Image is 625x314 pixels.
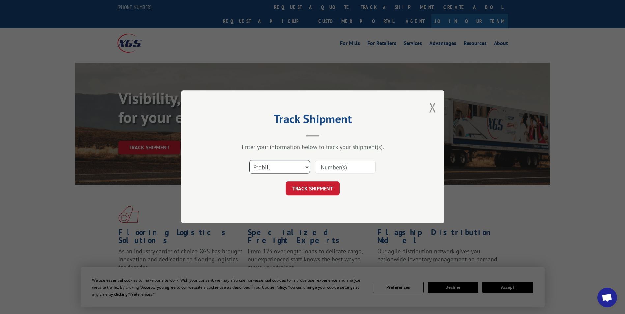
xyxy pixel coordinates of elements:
div: Enter your information below to track your shipment(s). [214,144,412,151]
button: TRACK SHIPMENT [286,182,340,196]
div: Open chat [597,288,617,307]
button: Close modal [429,98,436,116]
h2: Track Shipment [214,114,412,127]
input: Number(s) [315,160,376,174]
